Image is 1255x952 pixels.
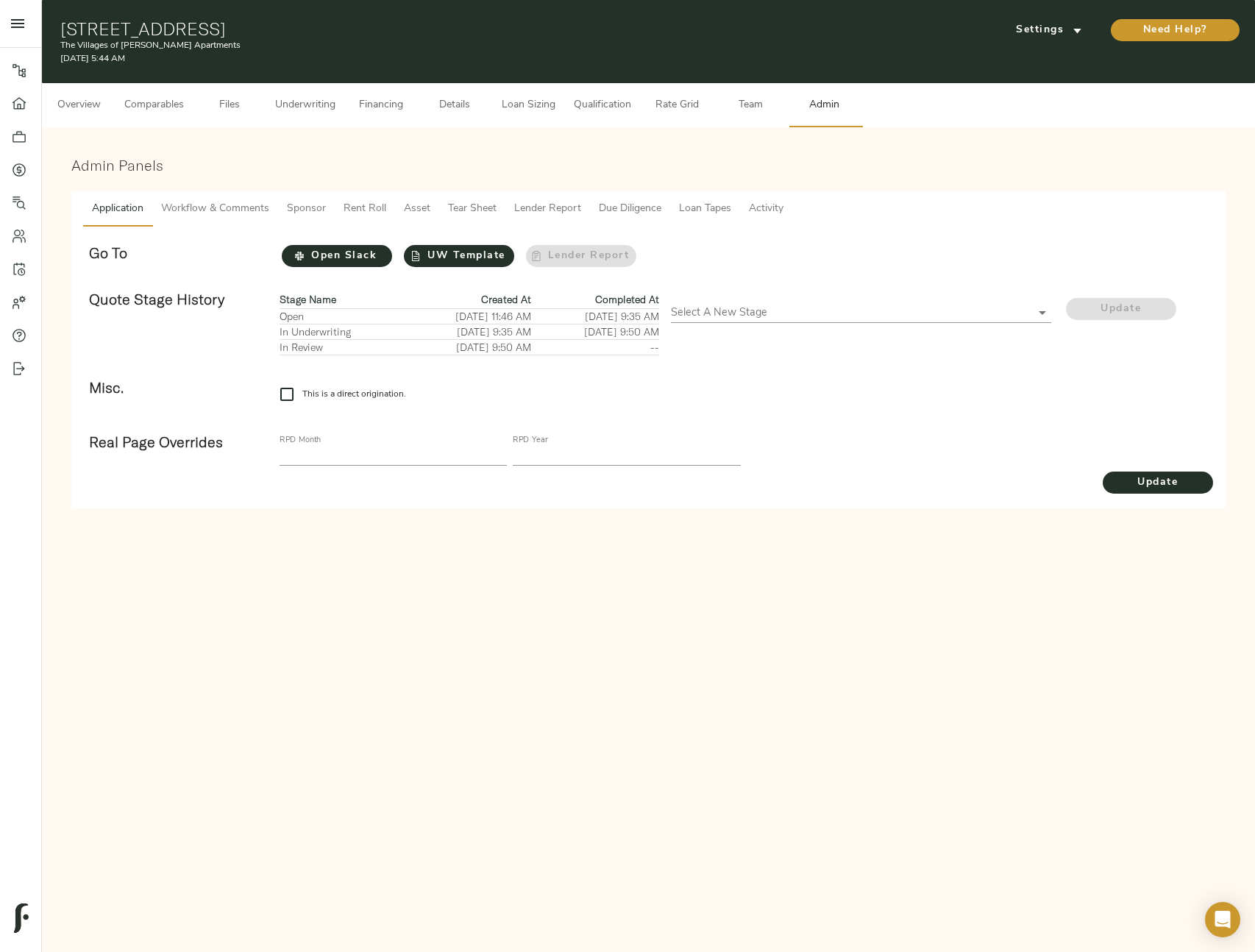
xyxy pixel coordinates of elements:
td: [DATE] 11:46 AM [402,309,531,324]
span: Overview [51,96,107,115]
span: Workflow & Comments [161,200,269,219]
td: In Review [280,340,402,355]
strong: Misc. [89,378,124,397]
button: Update [1103,472,1213,494]
div: Open Intercom Messenger [1205,902,1240,937]
button: Need Help? [1111,19,1240,41]
span: Financing [353,96,409,115]
td: [DATE] 9:50 AM [531,324,659,340]
span: Need Help? [1126,21,1225,40]
span: Asset [404,200,430,219]
td: In Underwriting [280,324,402,340]
span: Application [92,200,143,219]
span: Due Diligence [599,200,661,219]
button: Open Slack [282,245,392,267]
strong: Quote Stage History [89,290,224,308]
strong: Stage Name [280,293,336,306]
strong: Created At [481,293,531,306]
span: Activity [749,200,783,219]
strong: Go To [89,244,127,262]
span: Rate Grid [649,96,705,115]
span: Rent Roll [344,200,386,219]
span: Open Slack [282,247,392,266]
span: Team [722,96,778,115]
td: [DATE] 9:35 AM [402,324,531,340]
p: [DATE] 5:44 AM [60,52,845,65]
td: -- [531,340,659,355]
span: Underwriting [275,96,335,115]
label: RPD Year [513,437,547,445]
span: Comparables [124,96,184,115]
strong: Real Page Overrides [89,433,223,451]
span: Loan Tapes [679,200,731,219]
a: UW Template [404,245,514,267]
span: Lender Report [514,200,581,219]
span: This is a direct origination. [302,388,406,401]
span: Details [427,96,483,115]
span: Settings [1009,21,1089,40]
span: Loan Sizing [500,96,556,115]
button: Settings [994,19,1104,41]
label: RPD Month [280,437,321,445]
span: Sponsor [287,200,326,219]
td: [DATE] 9:35 AM [531,309,659,324]
strong: Completed At [595,293,659,306]
h3: Admin Panels [71,157,1226,174]
span: Update [1103,474,1213,492]
span: Tear Sheet [448,200,497,219]
span: Files [202,96,257,115]
span: Qualification [574,96,631,115]
td: Open [280,309,402,324]
p: The Villages of [PERSON_NAME] Apartments [60,39,845,52]
span: Admin [796,96,852,115]
td: [DATE] 9:50 AM [402,340,531,355]
span: UW Template [404,247,514,266]
h1: [STREET_ADDRESS] [60,18,845,39]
